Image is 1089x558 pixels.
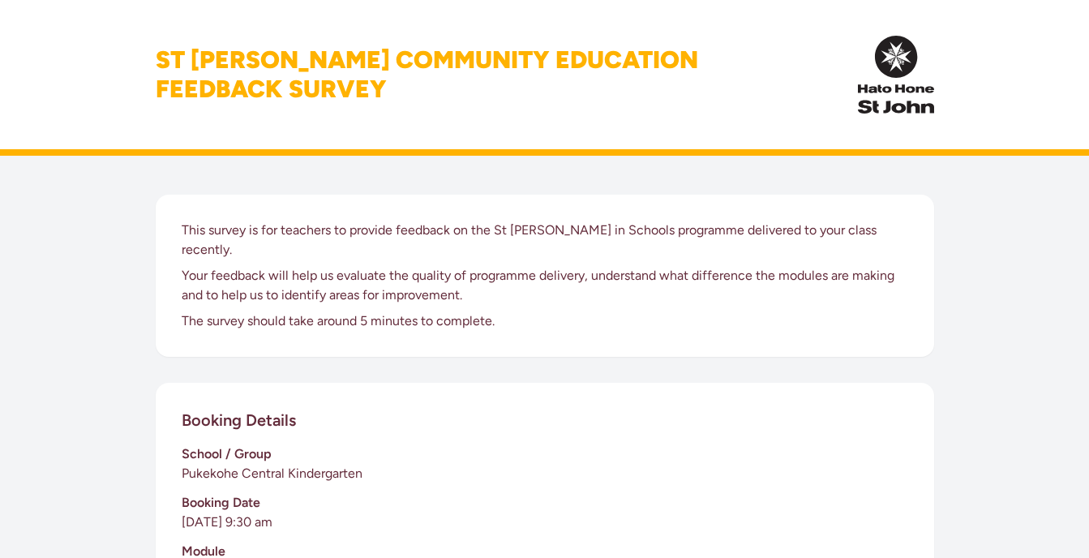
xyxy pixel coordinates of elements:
h1: St [PERSON_NAME] Community Education Feedback Survey [156,45,698,104]
p: This survey is for teachers to provide feedback on the St [PERSON_NAME] in Schools programme deli... [182,221,908,260]
h2: Booking Details [182,409,296,431]
p: Your feedback will help us evaluate the quality of programme delivery, understand what difference... [182,266,908,305]
p: [DATE] 9:30 am [182,513,908,532]
h3: Booking Date [182,493,908,513]
h3: School / Group [182,444,908,464]
p: Pukekohe Central Kindergarten [182,464,908,483]
p: The survey should take around 5 minutes to complete. [182,311,908,331]
img: InPulse [858,36,933,114]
